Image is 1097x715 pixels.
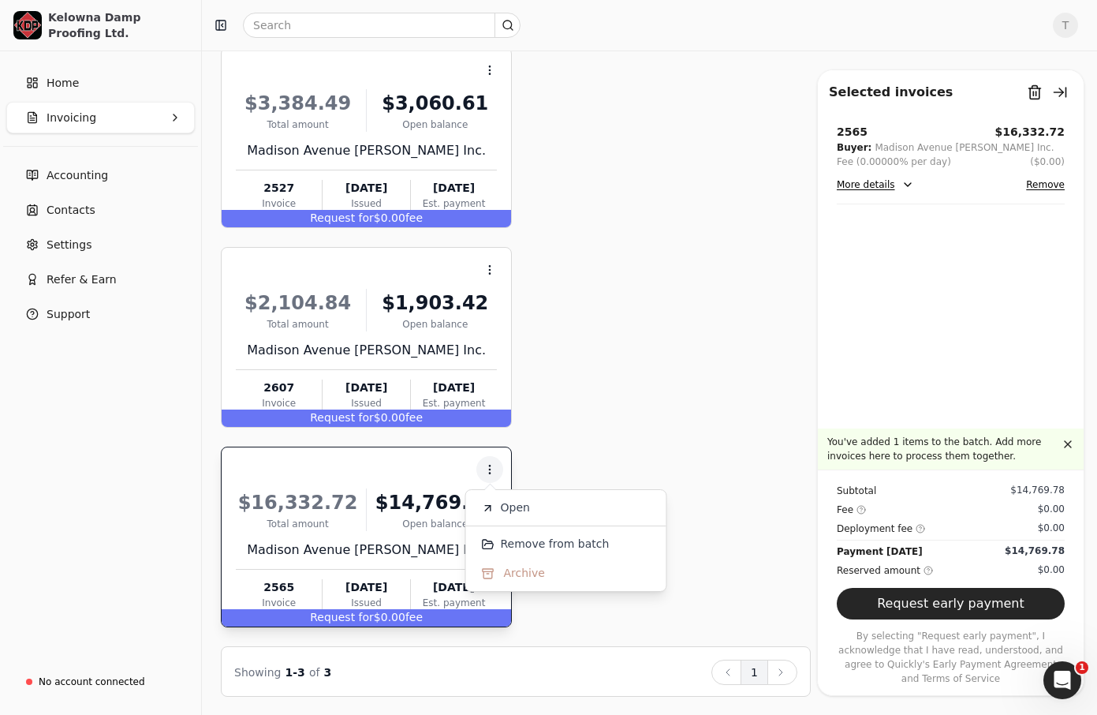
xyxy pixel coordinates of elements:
[47,110,96,126] span: Invoicing
[837,140,871,155] div: Buyer:
[236,197,322,211] div: Invoice
[236,317,360,331] div: Total amount
[829,83,953,102] div: Selected invoices
[236,541,497,560] div: Madison Avenue [PERSON_NAME] Inc.
[6,264,195,295] button: Refer & Earn
[39,675,145,689] div: No account connected
[234,666,281,679] span: Showing
[504,565,545,582] span: Archive
[222,410,511,427] div: $0.00
[501,536,610,552] span: Remove from batch
[994,124,1065,140] button: $16,332.72
[411,396,497,410] div: Est. payment
[47,167,108,184] span: Accounting
[837,588,1065,620] button: Request early payment
[285,666,305,679] span: 1 - 3
[501,500,530,516] span: Open
[309,666,320,679] span: of
[373,289,497,317] div: $1,903.42
[236,180,322,197] div: 2527
[837,483,876,499] div: Subtotal
[48,9,188,41] div: Kelowna Damp Proofing Ltd.
[875,140,1054,155] div: Madison Avenue [PERSON_NAME] Inc.
[405,212,423,224] span: fee
[323,197,409,211] div: Issued
[47,271,117,288] span: Refer & Earn
[837,502,866,518] div: Fee
[827,435,1058,463] p: You've added 1 items to the batch. Add more invoices here to process them together.
[837,629,1065,686] p: By selecting "Request early payment", I acknowledge that I have read, understood, and agree to Qu...
[6,159,195,191] a: Accounting
[13,11,42,39] img: f4a783b0-c7ce-4d46-a338-3c1eb624d3c7.png
[837,544,923,560] div: Payment [DATE]
[47,202,95,219] span: Contacts
[1038,502,1065,516] div: $0.00
[236,289,360,317] div: $2,104.84
[6,668,195,696] a: No account connected
[323,596,409,610] div: Issued
[405,611,423,623] span: fee
[373,517,497,531] div: Open balance
[236,489,360,517] div: $16,332.72
[243,13,521,38] input: Search
[1005,544,1065,558] div: $14,769.78
[47,75,79,92] span: Home
[47,306,90,323] span: Support
[1010,483,1065,497] div: $14,769.78
[323,180,409,197] div: [DATE]
[222,210,511,227] div: $0.00
[411,197,497,211] div: Est. payment
[6,102,195,133] button: Invoicing
[373,317,497,331] div: Open balance
[1053,13,1078,38] button: T
[236,141,497,160] div: Madison Avenue [PERSON_NAME] Inc.
[236,396,322,410] div: Invoice
[1038,521,1065,535] div: $0.00
[373,89,497,118] div: $3,060.61
[837,155,951,169] div: Fee (0.00000% per day)
[6,298,195,330] button: Support
[837,175,914,194] button: More details
[411,579,497,596] div: [DATE]
[324,666,332,679] span: 3
[405,411,423,424] span: fee
[310,411,374,424] span: Request for
[47,237,91,253] span: Settings
[837,124,868,140] div: 2565
[236,380,322,396] div: 2607
[323,396,409,410] div: Issued
[222,609,511,627] div: $0.00
[6,229,195,260] a: Settings
[411,180,497,197] div: [DATE]
[236,579,322,596] div: 2565
[411,380,497,396] div: [DATE]
[310,212,374,224] span: Request for
[1030,155,1065,169] button: ($0.00)
[1043,661,1081,699] iframe: Intercom live chat
[323,579,409,596] div: [DATE]
[6,67,195,99] a: Home
[310,611,374,623] span: Request for
[1026,175,1065,194] button: Remove
[236,89,360,118] div: $3,384.49
[373,489,497,517] div: $14,769.78
[411,596,497,610] div: Est. payment
[741,660,768,685] button: 1
[1038,563,1065,577] div: $0.00
[236,118,360,132] div: Total amount
[837,521,925,537] div: Deployment fee
[323,380,409,396] div: [DATE]
[1076,661,1088,674] span: 1
[373,118,497,132] div: Open balance
[236,341,497,360] div: Madison Avenue [PERSON_NAME] Inc.
[236,517,360,531] div: Total amount
[837,563,933,578] div: Reserved amount
[6,194,195,226] a: Contacts
[236,596,322,610] div: Invoice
